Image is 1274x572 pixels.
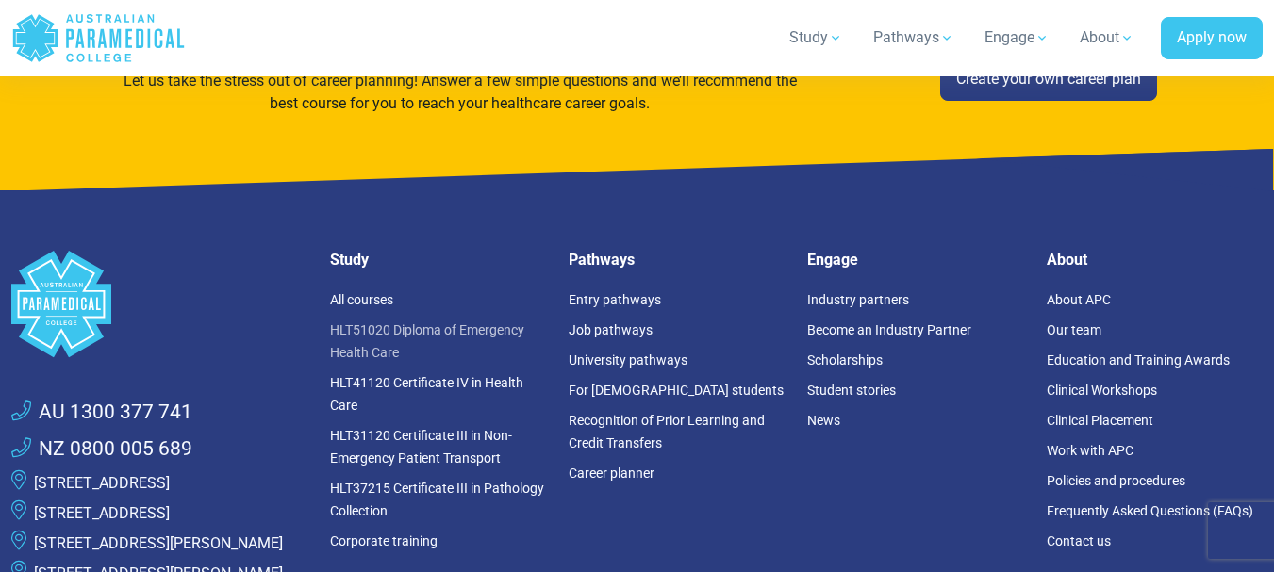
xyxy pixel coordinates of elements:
a: About APC [1047,292,1111,307]
a: University pathways [569,352,687,368]
a: Pathways [862,11,966,64]
a: HLT37215 Certificate III in Pathology Collection [330,481,544,518]
a: Policies and procedures [1047,473,1185,488]
a: Clinical Workshops [1047,383,1157,398]
a: [STREET_ADDRESS] [34,504,170,522]
h5: About [1047,251,1263,269]
a: Create your own career plan [940,57,1157,101]
a: Contact us [1047,533,1111,548]
h5: Study [330,251,546,269]
a: NZ 0800 005 689 [11,434,192,465]
a: Scholarships [807,352,883,368]
a: Industry partners [807,292,909,307]
a: Australian Paramedical College [11,8,186,69]
a: Become an Industry Partner [807,322,971,337]
a: HLT51020 Diploma of Emergency Health Care [330,322,524,360]
a: Corporate training [330,533,438,548]
a: Student stories [807,383,896,398]
a: [STREET_ADDRESS] [34,474,170,492]
a: Career planner [569,466,654,481]
a: Recognition of Prior Learning and Credit Transfers [569,413,765,450]
a: For [DEMOGRAPHIC_DATA] students [569,383,784,398]
a: Education and Training Awards [1047,352,1230,368]
a: HLT41120 Certificate IV in Health Care [330,375,523,413]
a: [STREET_ADDRESS][PERSON_NAME] [34,534,283,552]
a: HLT31120 Certificate III in Non-Emergency Patient Transport [330,428,512,466]
a: Work with APC [1047,443,1133,458]
a: Clinical Placement [1047,413,1153,428]
h5: Pathways [569,251,785,269]
a: News [807,413,840,428]
a: All courses [330,292,393,307]
a: Space [11,251,307,357]
a: Entry pathways [569,292,661,307]
a: Frequently Asked Questions (FAQs) [1047,503,1253,518]
a: About [1068,11,1146,64]
h5: Engage [807,251,1023,269]
p: Let us take the stress out of career planning! Answer a few simple questions and we’ll recommend ... [117,70,803,115]
a: Job pathways [569,322,653,337]
a: Engage [973,11,1061,64]
a: Apply now [1161,17,1263,60]
a: Our team [1047,322,1101,337]
a: AU 1300 377 741 [11,398,192,428]
a: Study [778,11,854,64]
